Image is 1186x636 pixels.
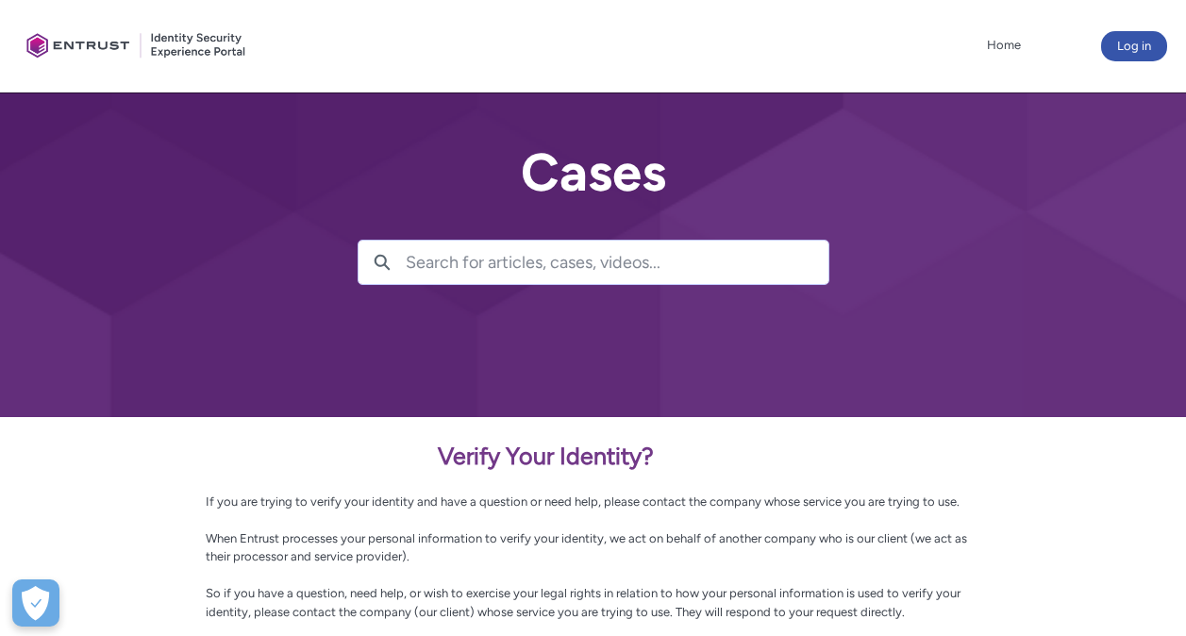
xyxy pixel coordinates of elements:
[406,241,828,284] input: Search for articles, cases, videos...
[206,439,981,475] p: Verify Your Identity?
[12,579,59,627] div: Cookie Preferences
[12,579,59,627] button: Open Preferences
[1101,31,1167,61] button: Log in
[358,143,829,202] h2: Cases
[1099,549,1186,636] iframe: Qualified Messenger
[359,241,406,284] button: Search
[982,31,1026,59] a: Home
